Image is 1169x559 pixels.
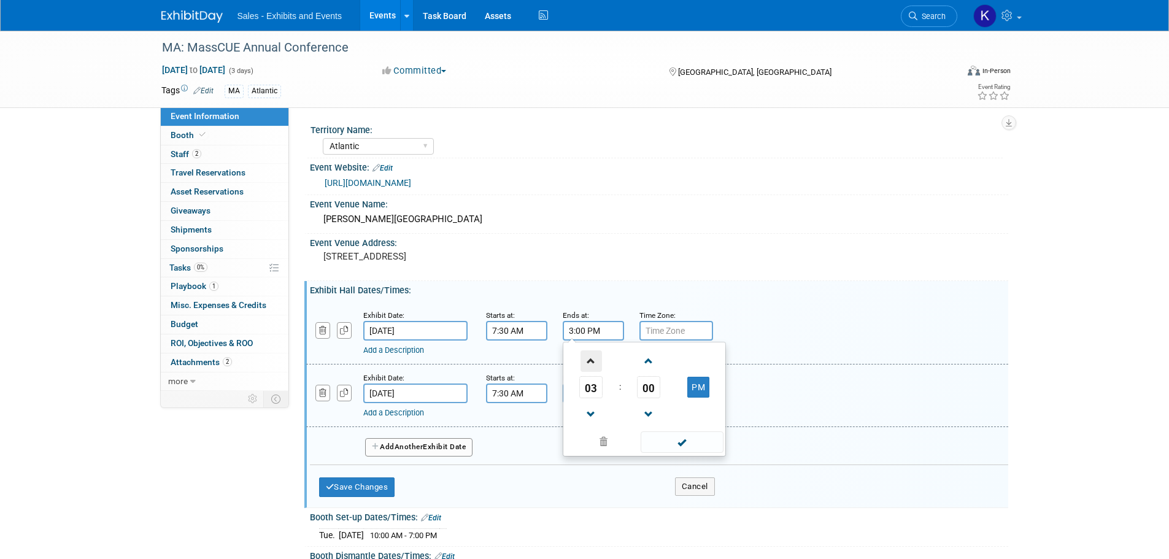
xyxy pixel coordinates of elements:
[171,187,244,196] span: Asset Reservations
[421,514,441,522] a: Edit
[323,251,587,262] pre: [STREET_ADDRESS]
[161,183,288,201] a: Asset Reservations
[579,376,603,398] span: Pick Hour
[319,477,395,497] button: Save Changes
[319,210,999,229] div: [PERSON_NAME][GEOGRAPHIC_DATA]
[171,338,253,348] span: ROI, Objectives & ROO
[977,84,1010,90] div: Event Rating
[363,384,468,403] input: Date
[310,508,1008,524] div: Booth Set-up Dates/Times:
[161,334,288,353] a: ROI, Objectives & ROO
[486,374,515,382] small: Starts at:
[363,345,424,355] a: Add a Description
[311,121,1003,136] div: Territory Name:
[225,85,244,98] div: MA
[171,111,239,121] span: Event Information
[193,87,214,95] a: Edit
[566,434,642,451] a: Clear selection
[637,376,660,398] span: Pick Minute
[563,321,624,341] input: End Time
[161,64,226,75] span: [DATE] [DATE]
[370,531,437,540] span: 10:00 AM - 7:00 PM
[687,377,709,398] button: PM
[325,178,411,188] a: [URL][DOMAIN_NAME]
[171,244,223,253] span: Sponsorships
[171,225,212,234] span: Shipments
[199,131,206,138] i: Booth reservation complete
[310,158,1008,174] div: Event Website:
[310,195,1008,210] div: Event Venue Name:
[161,202,288,220] a: Giveaways
[579,345,603,376] a: Increment Hour
[365,438,473,457] button: AddAnotherExhibit Date
[486,384,547,403] input: Start Time
[171,281,218,291] span: Playbook
[161,164,288,182] a: Travel Reservations
[579,398,603,430] a: Decrement Hour
[168,376,188,386] span: more
[161,259,288,277] a: Tasks0%
[161,107,288,126] a: Event Information
[973,4,997,28] img: Kara Haven
[192,149,201,158] span: 2
[171,357,232,367] span: Attachments
[639,311,676,320] small: Time Zone:
[171,300,266,310] span: Misc. Expenses & Credits
[982,66,1011,75] div: In-Person
[395,442,423,451] span: Another
[675,477,715,496] button: Cancel
[171,168,245,177] span: Travel Reservations
[563,311,589,320] small: Ends at:
[617,376,623,398] td: :
[161,221,288,239] a: Shipments
[161,277,288,296] a: Playbook1
[248,85,281,98] div: Atlantic
[486,311,515,320] small: Starts at:
[194,263,207,272] span: 0%
[242,391,264,407] td: Personalize Event Tab Strip
[161,296,288,315] a: Misc. Expenses & Credits
[171,206,210,215] span: Giveaways
[363,321,468,341] input: Date
[161,84,214,98] td: Tags
[161,145,288,164] a: Staff2
[372,164,393,172] a: Edit
[637,398,660,430] a: Decrement Minute
[486,321,547,341] input: Start Time
[917,12,946,21] span: Search
[310,281,1008,296] div: Exhibit Hall Dates/Times:
[161,240,288,258] a: Sponsorships
[637,345,660,376] a: Increment Minute
[968,66,980,75] img: Format-Inperson.png
[171,149,201,159] span: Staff
[161,315,288,334] a: Budget
[639,321,713,341] input: Time Zone
[169,263,207,272] span: Tasks
[319,529,339,542] td: Tue.
[171,130,208,140] span: Booth
[363,374,404,382] small: Exhibit Date:
[158,37,939,59] div: MA: MassCUE Annual Conference
[161,372,288,391] a: more
[310,234,1008,249] div: Event Venue Address:
[363,311,404,320] small: Exhibit Date:
[209,282,218,291] span: 1
[161,126,288,145] a: Booth
[378,64,451,77] button: Committed
[339,529,364,542] td: [DATE]
[188,65,199,75] span: to
[161,353,288,372] a: Attachments2
[237,11,342,21] span: Sales - Exhibits and Events
[885,64,1011,82] div: Event Format
[228,67,253,75] span: (3 days)
[161,10,223,23] img: ExhibitDay
[223,357,232,366] span: 2
[263,391,288,407] td: Toggle Event Tabs
[678,67,831,77] span: [GEOGRAPHIC_DATA], [GEOGRAPHIC_DATA]
[639,434,724,452] a: Done
[171,319,198,329] span: Budget
[901,6,957,27] a: Search
[363,408,424,417] a: Add a Description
